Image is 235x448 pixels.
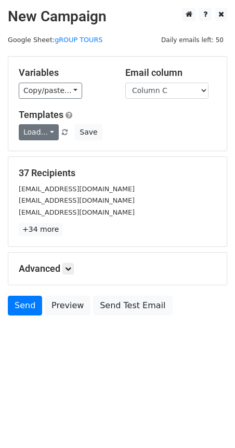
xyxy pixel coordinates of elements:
a: Copy/paste... [19,83,82,99]
h2: New Campaign [8,8,227,25]
small: [EMAIL_ADDRESS][DOMAIN_NAME] [19,208,135,216]
a: +34 more [19,223,62,236]
a: Templates [19,109,63,120]
h5: Advanced [19,263,216,274]
h5: 37 Recipients [19,167,216,179]
iframe: Chat Widget [183,398,235,448]
a: Daily emails left: 50 [158,36,227,44]
a: Send [8,296,42,315]
h5: Email column [125,67,216,78]
a: gROUP TOURS [55,36,102,44]
a: Preview [45,296,90,315]
h5: Variables [19,67,110,78]
small: [EMAIL_ADDRESS][DOMAIN_NAME] [19,196,135,204]
button: Save [75,124,102,140]
small: Google Sheet: [8,36,102,44]
span: Daily emails left: 50 [158,34,227,46]
a: Load... [19,124,59,140]
a: Send Test Email [93,296,172,315]
small: [EMAIL_ADDRESS][DOMAIN_NAME] [19,185,135,193]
